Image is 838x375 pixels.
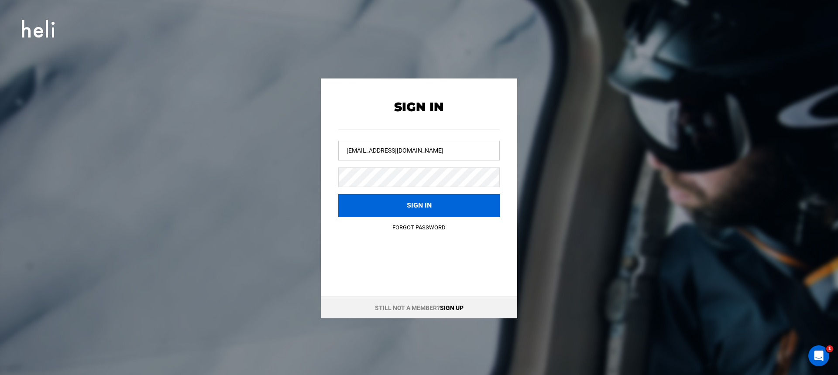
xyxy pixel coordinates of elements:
h2: Sign In [338,100,500,114]
input: Username [338,141,500,160]
span: 1 [826,345,833,352]
a: Sign up [440,304,464,311]
a: Forgot Password [392,224,446,231]
div: Still not a member? [321,297,517,318]
iframe: Intercom live chat [808,345,829,366]
button: Sign in [338,194,500,217]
